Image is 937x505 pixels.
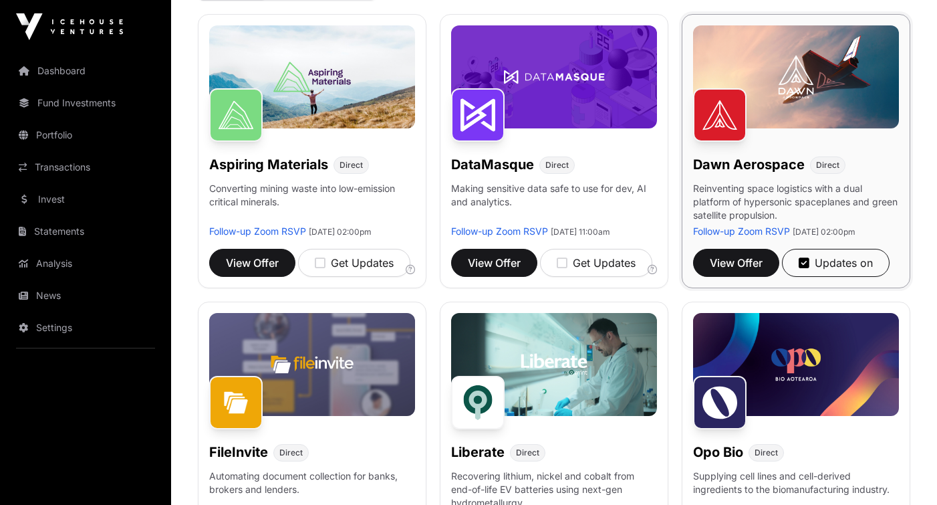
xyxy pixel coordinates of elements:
[11,56,160,86] a: Dashboard
[315,255,394,271] div: Get Updates
[11,185,160,214] a: Invest
[209,376,263,429] img: FileInvite
[451,249,537,277] button: View Offer
[693,249,779,277] button: View Offer
[710,255,763,271] span: View Offer
[209,313,415,416] img: File-Invite-Banner.jpg
[557,255,636,271] div: Get Updates
[209,25,415,128] img: Aspiring-Banner.jpg
[693,88,747,142] img: Dawn Aerospace
[11,217,160,246] a: Statements
[209,443,268,462] h1: FileInvite
[451,313,657,416] img: Liberate-Banner.jpg
[545,160,569,171] span: Direct
[11,249,160,278] a: Analysis
[468,255,521,271] span: View Offer
[451,155,534,174] h1: DataMasque
[340,160,363,171] span: Direct
[693,376,747,429] img: Opo Bio
[451,25,657,128] img: DataMasque-Banner.jpg
[451,225,548,237] a: Follow-up Zoom RSVP
[209,155,328,174] h1: Aspiring Materials
[209,225,306,237] a: Follow-up Zoom RSVP
[540,249,652,277] button: Get Updates
[799,255,873,271] div: Updates on
[693,25,899,128] img: Dawn-Banner.jpg
[298,249,410,277] button: Get Updates
[793,227,855,237] span: [DATE] 02:00pm
[279,447,303,458] span: Direct
[209,88,263,142] img: Aspiring Materials
[11,313,160,342] a: Settings
[11,120,160,150] a: Portfolio
[226,255,279,271] span: View Offer
[11,153,160,182] a: Transactions
[11,281,160,310] a: News
[551,227,610,237] span: [DATE] 11:00am
[755,447,778,458] span: Direct
[693,225,790,237] a: Follow-up Zoom RSVP
[782,249,890,277] button: Updates on
[16,13,123,40] img: Icehouse Ventures Logo
[870,441,937,505] iframe: Chat Widget
[516,447,539,458] span: Direct
[11,88,160,118] a: Fund Investments
[451,182,657,225] p: Making sensitive data safe to use for dev, AI and analytics.
[451,88,505,142] img: DataMasque
[451,376,505,429] img: Liberate
[209,249,295,277] button: View Offer
[693,470,899,496] p: Supplying cell lines and cell-derived ingredients to the biomanufacturing industry.
[451,443,505,462] h1: Liberate
[693,182,899,225] p: Reinventing space logistics with a dual platform of hypersonic spaceplanes and green satellite pr...
[693,443,743,462] h1: Opo Bio
[209,182,415,225] p: Converting mining waste into low-emission critical minerals.
[693,155,805,174] h1: Dawn Aerospace
[693,313,899,416] img: Opo-Bio-Banner.jpg
[816,160,839,171] span: Direct
[309,227,372,237] span: [DATE] 02:00pm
